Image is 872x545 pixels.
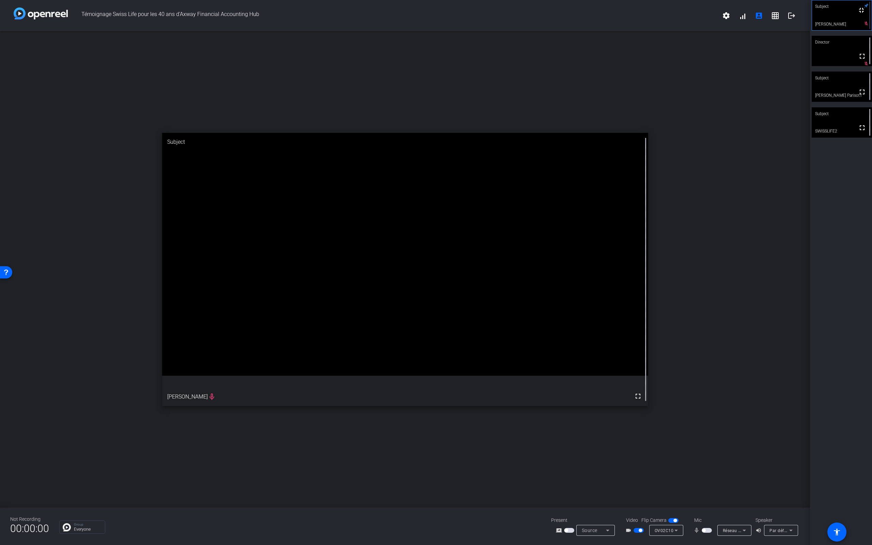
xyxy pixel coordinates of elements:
mat-icon: fullscreen [858,124,866,132]
mat-icon: volume_up [756,526,764,534]
span: Source [582,528,597,533]
span: Par défaut - Haut-parleur (Realtek(R) Audio) [769,528,857,533]
button: signal_cellular_alt [734,7,751,24]
mat-icon: account_box [755,12,763,20]
span: Video [626,517,638,524]
mat-icon: fullscreen_exit [857,6,866,14]
div: Speaker [756,517,796,524]
p: Group [74,523,102,526]
span: Flip Camera [641,517,667,524]
mat-icon: settings [722,12,730,20]
mat-icon: mic_none [694,526,702,534]
mat-icon: screen_share_outline [556,526,564,534]
span: 00:00:00 [10,520,49,537]
mat-icon: grid_on [771,12,779,20]
mat-icon: videocam_outline [625,526,634,534]
span: Réseau de microphones (Realtek(R) Audio) [723,528,808,533]
mat-icon: fullscreen [858,52,866,60]
mat-icon: fullscreen [858,88,866,96]
div: Subject [812,72,872,84]
p: Everyone [74,527,102,531]
div: Present [551,517,619,524]
div: Subject [162,133,648,151]
img: white-gradient.svg [14,7,68,19]
div: Subject [812,107,872,120]
img: Chat Icon [63,523,71,531]
span: Témoignage Swiss Life pour les 40 ans d'Axway Financial Accounting Hub [68,7,718,24]
div: Director [812,36,872,49]
div: Not Recording [10,516,49,523]
mat-icon: fullscreen [634,392,642,400]
span: OV02C10 [655,528,674,533]
div: Mic [687,517,756,524]
mat-icon: logout [788,12,796,20]
mat-icon: accessibility [833,528,841,536]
